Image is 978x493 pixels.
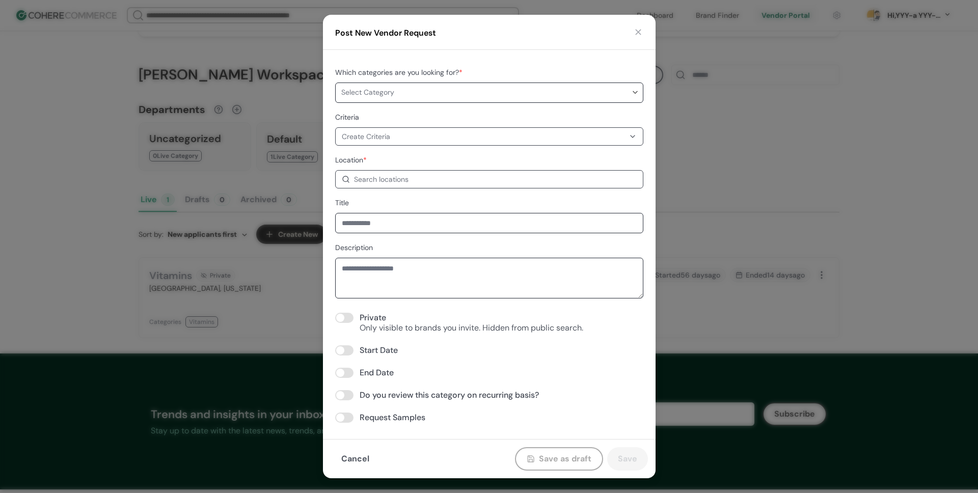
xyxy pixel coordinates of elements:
[335,155,367,165] label: Location
[360,345,643,355] div: Start Date
[515,447,603,471] button: Save as draft
[354,174,409,185] div: Search locations
[342,131,390,142] div: Create Criteria
[607,447,648,471] button: Save
[341,87,631,98] span: Select Category
[335,198,349,207] label: Title
[335,27,436,39] h4: Post New Vendor Request
[335,113,359,122] label: Criteria
[360,390,643,400] div: Do you review this category on recurring basis?
[360,323,583,333] div: Only visible to brands you invite. Hidden from public search.
[335,68,463,77] label: Which categories are you looking for?
[360,313,583,323] div: Private
[331,447,380,471] button: Cancel
[360,368,643,378] div: End Date
[335,243,373,252] label: Description
[360,413,643,423] div: Request Samples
